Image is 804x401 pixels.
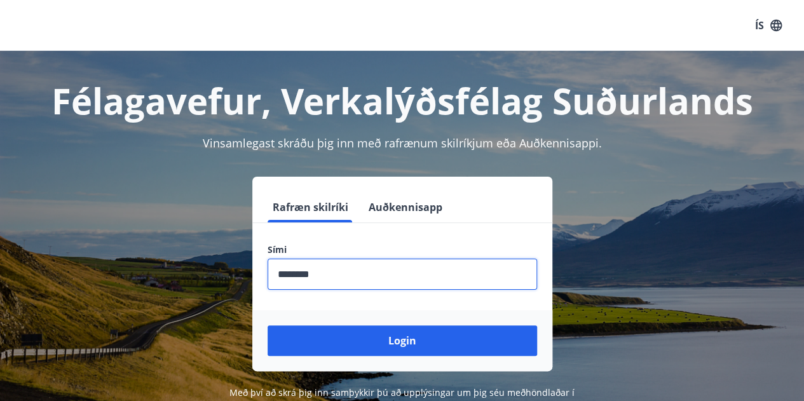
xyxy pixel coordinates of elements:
label: Sími [268,243,537,256]
button: ÍS [748,14,789,37]
button: Rafræn skilríki [268,192,353,222]
button: Login [268,325,537,356]
span: Vinsamlegast skráðu þig inn með rafrænum skilríkjum eða Auðkennisappi. [203,135,602,151]
h1: Félagavefur, Verkalýðsfélag Suðurlands [15,76,789,125]
button: Auðkennisapp [364,192,447,222]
